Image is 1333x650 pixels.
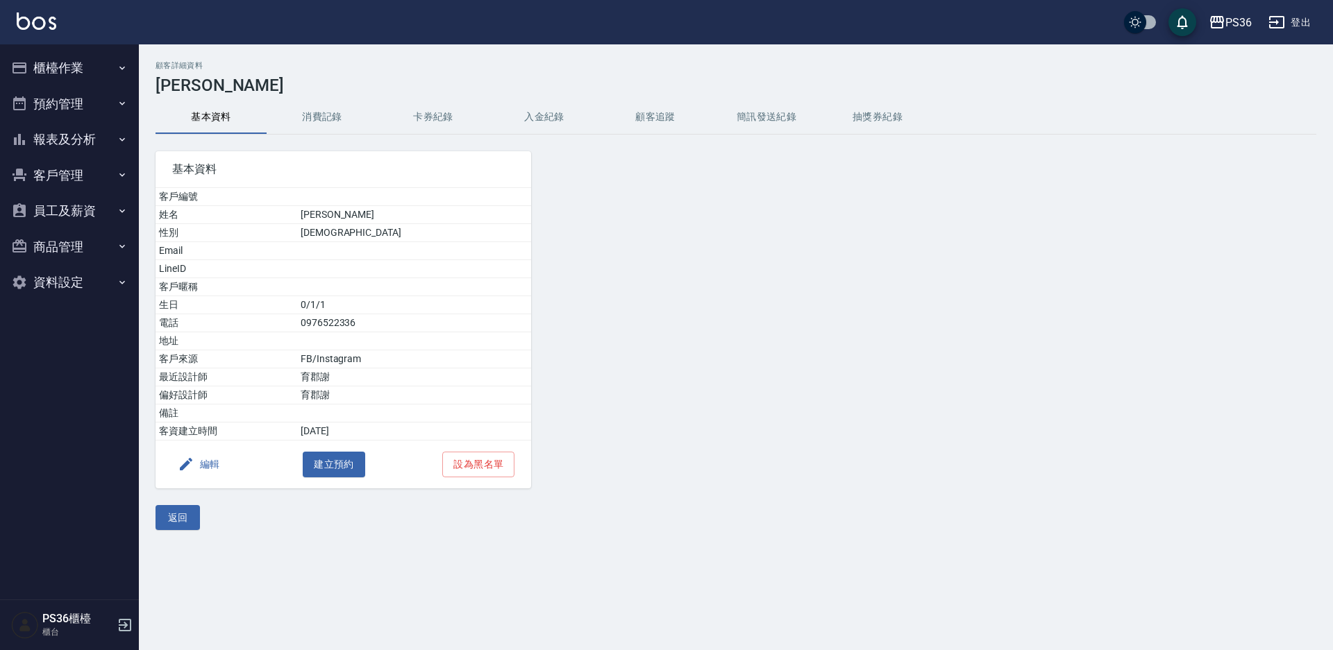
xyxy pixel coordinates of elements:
button: 資料設定 [6,264,133,300]
button: 設為黑名單 [442,452,514,477]
td: 0/1/1 [297,296,531,314]
button: 返回 [156,505,200,531]
button: save [1168,8,1196,36]
button: 顧客追蹤 [600,101,711,134]
span: 基本資料 [172,162,514,176]
td: Email [156,242,297,260]
button: 客戶管理 [6,157,133,194]
button: 報表及分析 [6,121,133,157]
td: 0976522336 [297,314,531,332]
td: 電話 [156,314,297,332]
td: 育郡謝 [297,368,531,386]
button: 卡券紀錄 [378,101,489,134]
td: LineID [156,260,297,278]
td: FB/Instagram [297,350,531,368]
h2: 顧客詳細資料 [156,61,1316,70]
h3: [PERSON_NAME] [156,76,1316,95]
img: Logo [17,12,56,30]
td: 偏好設計師 [156,386,297,404]
td: 備註 [156,404,297,422]
button: 員工及薪資 [6,193,133,229]
button: PS36 [1203,8,1257,37]
button: 商品管理 [6,229,133,265]
p: 櫃台 [42,626,113,638]
td: 姓名 [156,206,297,224]
td: 客資建立時間 [156,422,297,441]
img: Person [11,611,39,639]
button: 預約管理 [6,86,133,122]
button: 編輯 [172,452,226,477]
td: 地址 [156,332,297,350]
td: 育郡謝 [297,386,531,404]
td: 客戶編號 [156,188,297,206]
td: 客戶來源 [156,350,297,368]
button: 基本資料 [156,101,267,134]
button: 櫃檯作業 [6,50,133,86]
td: [DATE] [297,422,531,441]
button: 建立預約 [303,452,365,477]
td: [PERSON_NAME] [297,206,531,224]
button: 消費記錄 [267,101,378,134]
button: 簡訊發送紀錄 [711,101,822,134]
td: 生日 [156,296,297,314]
td: 性別 [156,224,297,242]
div: PS36 [1225,14,1252,31]
button: 入金紀錄 [489,101,600,134]
td: 最近設計師 [156,368,297,386]
button: 登出 [1263,10,1316,35]
h5: PS36櫃檯 [42,612,113,626]
button: 抽獎券紀錄 [822,101,933,134]
td: [DEMOGRAPHIC_DATA] [297,224,531,242]
td: 客戶暱稱 [156,278,297,296]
